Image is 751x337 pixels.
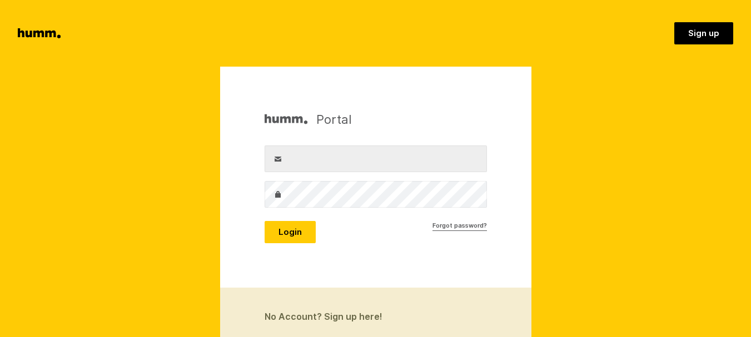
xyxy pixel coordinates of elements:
h1: Portal [265,111,352,128]
img: Humm [265,111,307,128]
a: Forgot password? [432,221,487,231]
a: Sign up [674,22,733,44]
button: Login [265,221,316,243]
